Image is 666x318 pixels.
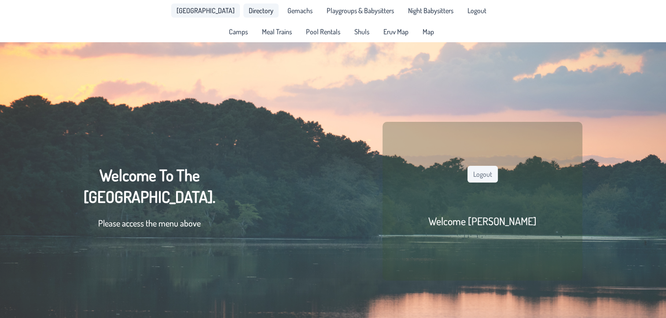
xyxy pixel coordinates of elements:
button: Logout [467,166,498,183]
a: Eruv Map [378,25,414,39]
a: Night Babysitters [403,4,459,18]
span: [GEOGRAPHIC_DATA] [177,7,235,14]
p: Please access the menu above [84,216,215,230]
span: Map [423,28,434,35]
li: Pine Lake Park [171,4,240,18]
a: Meal Trains [257,25,297,39]
span: Shuls [354,28,369,35]
a: Gemachs [282,4,318,18]
span: Logout [467,7,486,14]
span: Pool Rentals [306,28,340,35]
span: Night Babysitters [408,7,453,14]
span: Directory [249,7,273,14]
span: Meal Trains [262,28,292,35]
h2: Welcome [PERSON_NAME] [428,214,537,228]
li: Logout [462,4,492,18]
a: Camps [224,25,253,39]
span: Gemachs [287,7,313,14]
a: [GEOGRAPHIC_DATA] [171,4,240,18]
a: Shuls [349,25,375,39]
a: Pool Rentals [301,25,346,39]
div: Welcome To The [GEOGRAPHIC_DATA]. [84,164,215,238]
span: Playgroups & Babysitters [327,7,394,14]
a: Map [417,25,439,39]
span: Eruv Map [383,28,408,35]
a: Directory [243,4,279,18]
a: Playgroups & Babysitters [321,4,399,18]
span: Camps [229,28,248,35]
